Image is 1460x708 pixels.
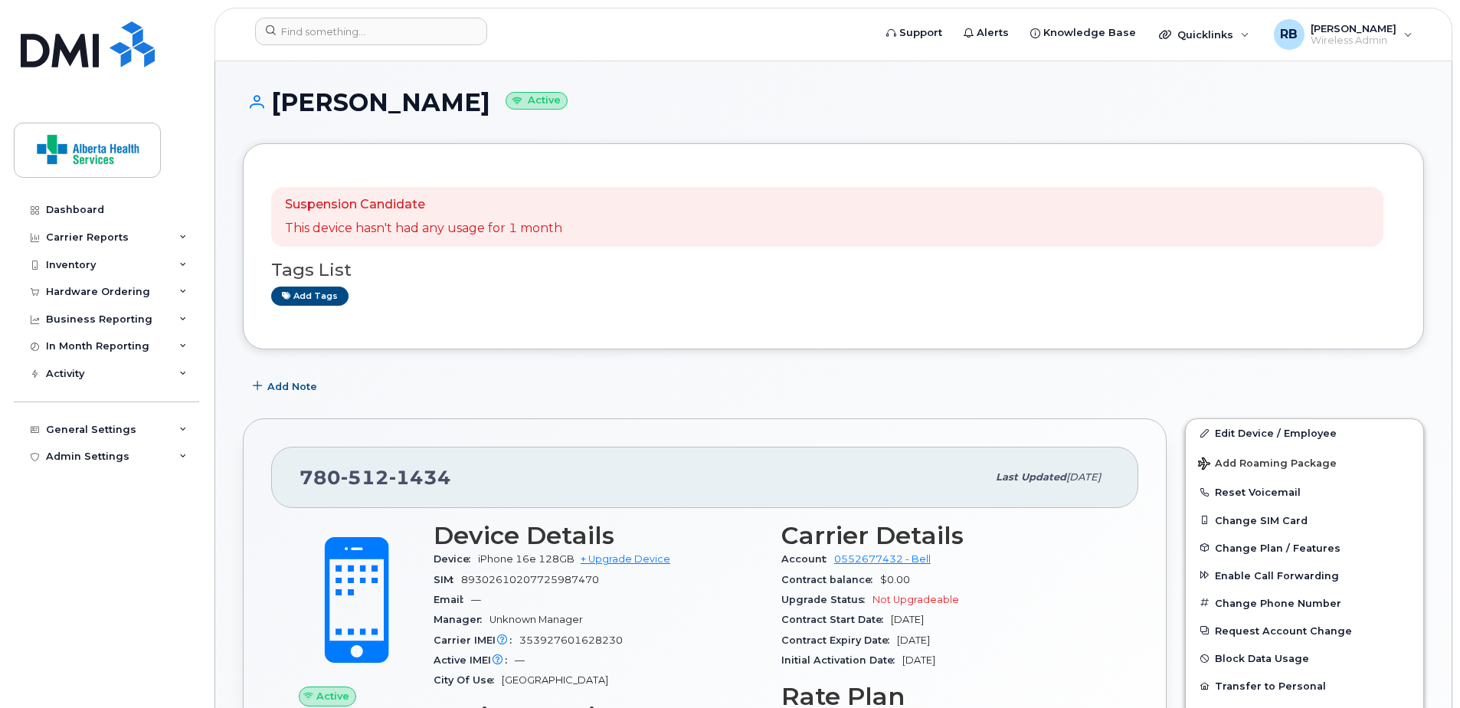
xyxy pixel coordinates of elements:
[434,634,519,646] span: Carrier IMEI
[1186,562,1423,589] button: Enable Call Forwarding
[389,466,451,489] span: 1434
[285,220,562,238] p: This device hasn't had any usage for 1 month
[434,594,471,605] span: Email
[300,466,451,489] span: 780
[434,674,502,686] span: City Of Use
[781,522,1111,549] h3: Carrier Details
[506,92,568,110] small: Active
[243,372,330,400] button: Add Note
[434,654,515,666] span: Active IMEI
[1186,644,1423,672] button: Block Data Usage
[478,553,575,565] span: iPhone 16e 128GB
[1186,534,1423,562] button: Change Plan / Features
[316,689,349,703] span: Active
[243,89,1424,116] h1: [PERSON_NAME]
[519,634,623,646] span: 353927601628230
[781,614,891,625] span: Contract Start Date
[872,594,959,605] span: Not Upgradeable
[1215,542,1341,553] span: Change Plan / Features
[1186,589,1423,617] button: Change Phone Number
[1186,447,1423,478] button: Add Roaming Package
[471,594,481,605] span: —
[1198,457,1337,472] span: Add Roaming Package
[341,466,389,489] span: 512
[1186,506,1423,534] button: Change SIM Card
[902,654,935,666] span: [DATE]
[1215,569,1339,581] span: Enable Call Forwarding
[880,574,910,585] span: $0.00
[781,594,872,605] span: Upgrade Status
[1186,478,1423,506] button: Reset Voicemail
[489,614,583,625] span: Unknown Manager
[1186,419,1423,447] a: Edit Device / Employee
[781,574,880,585] span: Contract balance
[434,574,461,585] span: SIM
[515,654,525,666] span: —
[834,553,931,565] a: 0552677432 - Bell
[271,261,1396,280] h3: Tags List
[891,614,924,625] span: [DATE]
[502,674,608,686] span: [GEOGRAPHIC_DATA]
[434,553,478,565] span: Device
[271,287,349,306] a: Add tags
[581,553,670,565] a: + Upgrade Device
[897,634,930,646] span: [DATE]
[267,379,317,394] span: Add Note
[781,634,897,646] span: Contract Expiry Date
[434,522,763,549] h3: Device Details
[781,553,834,565] span: Account
[285,196,562,214] p: Suspension Candidate
[1066,471,1101,483] span: [DATE]
[1186,617,1423,644] button: Request Account Change
[434,614,489,625] span: Manager
[996,471,1066,483] span: Last updated
[1186,672,1423,700] button: Transfer to Personal
[781,654,902,666] span: Initial Activation Date
[461,574,599,585] span: 89302610207725987470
